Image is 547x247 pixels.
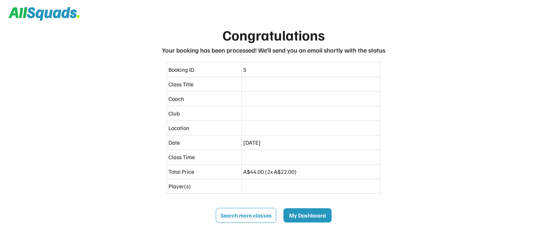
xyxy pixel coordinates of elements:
[168,80,240,88] div: Class Title
[216,208,276,223] button: Search more classes
[168,95,240,103] div: Coach
[168,167,240,176] div: Total Price
[243,65,379,74] div: 5
[243,167,379,176] div: A$44.00 (2x A$22.00)
[243,138,379,147] div: [DATE]
[168,124,240,132] div: Location
[168,182,240,190] div: Player(s)
[168,109,240,118] div: Club
[168,153,240,161] div: Class Time
[283,208,332,222] button: My Dashboard
[168,138,240,147] div: Date
[162,45,385,55] div: Your booking has been processed! We’ll send you an email shortly with the status
[223,24,325,45] div: Congratulations
[168,65,240,74] div: Booking ID
[9,7,80,21] img: Squad%20Logo.svg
